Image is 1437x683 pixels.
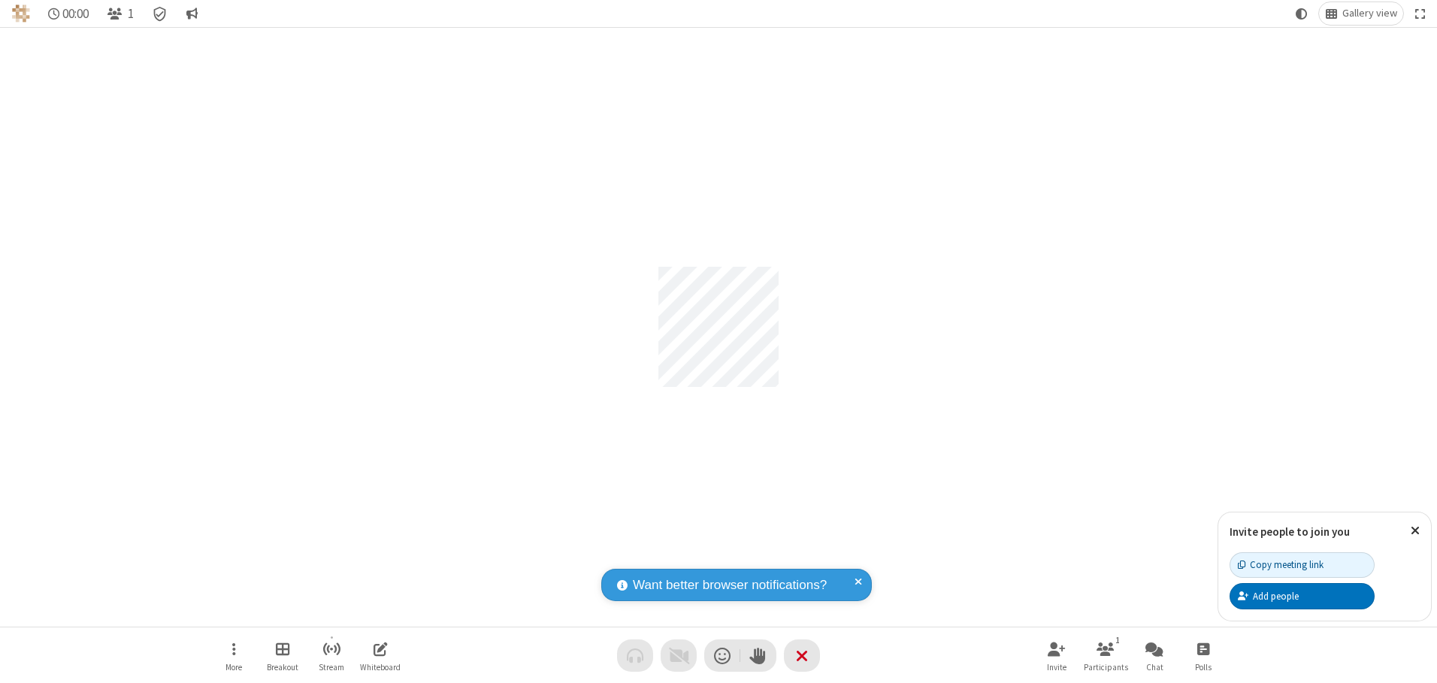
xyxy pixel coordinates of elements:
[1342,8,1397,20] span: Gallery view
[62,7,89,21] span: 00:00
[1112,633,1124,647] div: 1
[1230,583,1375,609] button: Add people
[1084,663,1128,672] span: Participants
[211,634,256,677] button: Open menu
[319,663,344,672] span: Stream
[1047,663,1066,672] span: Invite
[360,663,401,672] span: Whiteboard
[1238,558,1324,572] div: Copy meeting link
[180,2,204,25] button: Conversation
[1319,2,1403,25] button: Change layout
[1132,634,1177,677] button: Open chat
[146,2,174,25] div: Meeting details Encryption enabled
[1146,663,1163,672] span: Chat
[101,2,140,25] button: Open participant list
[128,7,134,21] span: 1
[740,639,776,672] button: Raise hand
[1230,552,1375,578] button: Copy meeting link
[1181,634,1226,677] button: Open poll
[358,634,403,677] button: Open shared whiteboard
[1230,524,1350,539] label: Invite people to join you
[267,663,298,672] span: Breakout
[1409,2,1432,25] button: Fullscreen
[704,639,740,672] button: Send a reaction
[1195,663,1212,672] span: Polls
[260,634,305,677] button: Manage Breakout Rooms
[633,576,827,595] span: Want better browser notifications?
[42,2,95,25] div: Timer
[661,639,697,672] button: Video
[1399,512,1431,549] button: Close popover
[1034,634,1079,677] button: Invite participants (Alt+I)
[617,639,653,672] button: Audio problem - check your Internet connection or call by phone
[1290,2,1314,25] button: Using system theme
[784,639,820,672] button: End or leave meeting
[12,5,30,23] img: QA Selenium DO NOT DELETE OR CHANGE
[225,663,242,672] span: More
[1083,634,1128,677] button: Open participant list
[309,634,354,677] button: Start streaming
